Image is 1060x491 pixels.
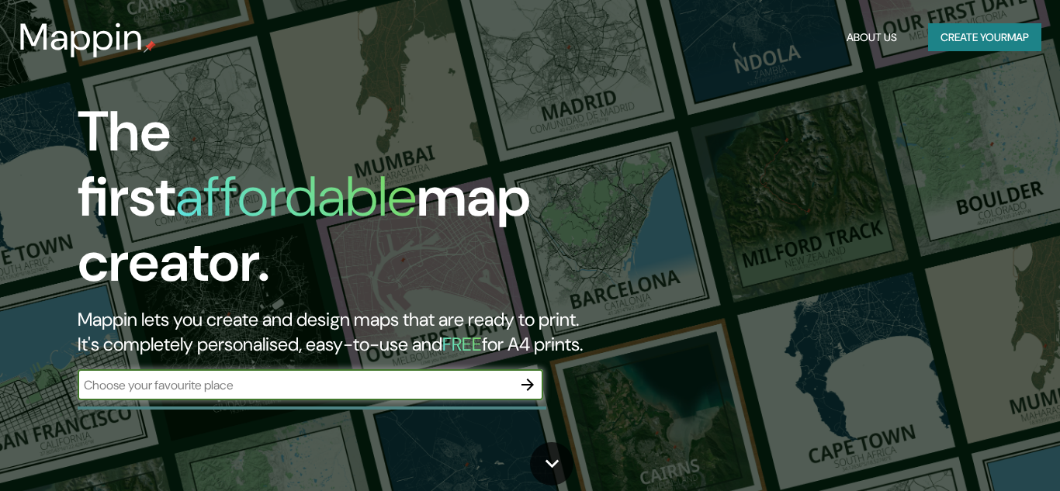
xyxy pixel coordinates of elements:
[840,23,903,52] button: About Us
[144,40,156,53] img: mappin-pin
[78,307,608,357] h2: Mappin lets you create and design maps that are ready to print. It's completely personalised, eas...
[175,161,417,233] h1: affordable
[78,99,608,307] h1: The first map creator.
[19,16,144,59] h3: Mappin
[78,376,512,394] input: Choose your favourite place
[928,23,1041,52] button: Create yourmap
[442,332,482,356] h5: FREE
